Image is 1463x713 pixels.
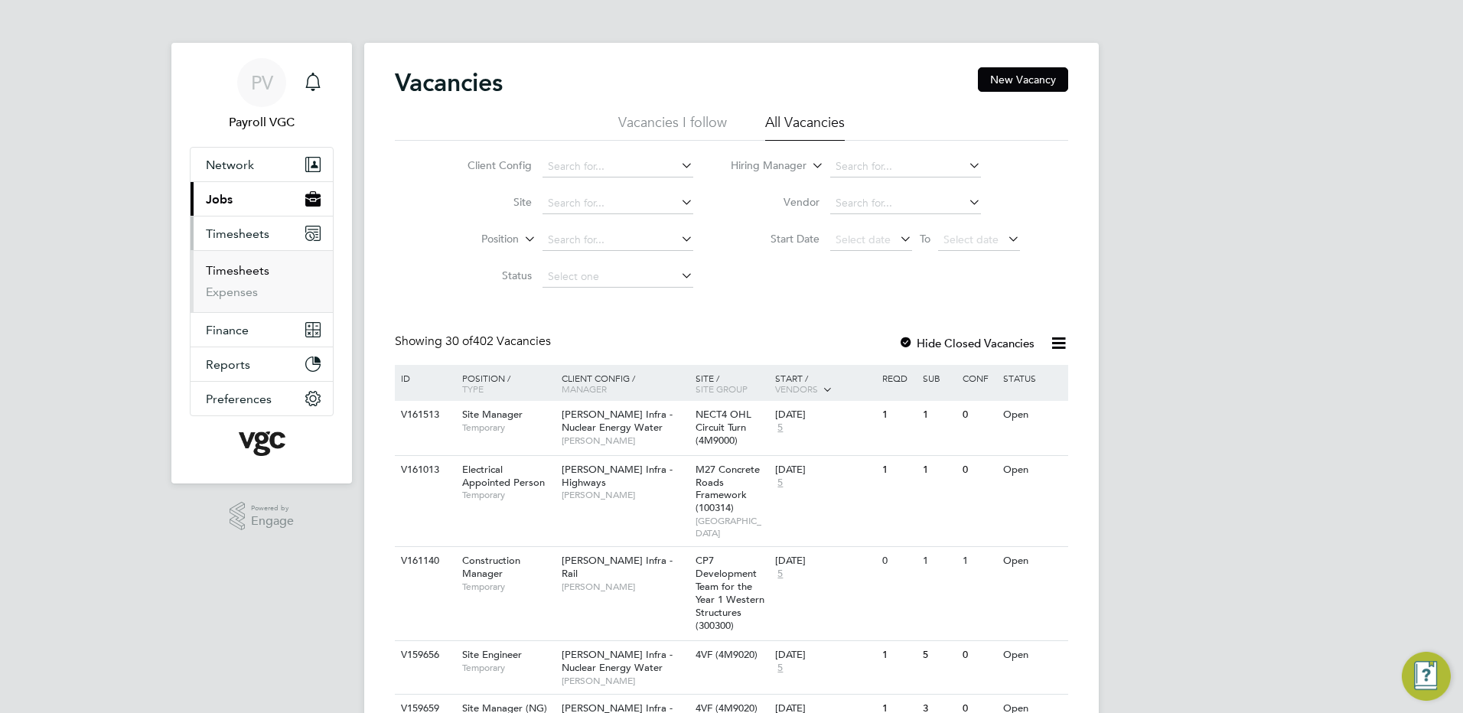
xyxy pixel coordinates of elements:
[445,334,551,349] span: 402 Vacancies
[919,547,959,575] div: 1
[251,502,294,515] span: Powered by
[775,422,785,435] span: 5
[830,156,981,177] input: Search for...
[718,158,806,174] label: Hiring Manager
[191,347,333,381] button: Reports
[191,217,333,250] button: Timesheets
[190,113,334,132] span: Payroll VGC
[775,555,875,568] div: [DATE]
[878,641,918,669] div: 1
[562,675,688,687] span: [PERSON_NAME]
[543,230,693,251] input: Search for...
[959,365,999,391] div: Conf
[1402,652,1451,701] button: Engage Resource Center
[191,250,333,312] div: Timesheets
[445,334,473,349] span: 30 of
[251,515,294,528] span: Engage
[696,463,760,515] span: M27 Concrete Roads Framework (100314)
[999,641,1066,669] div: Open
[771,365,878,403] div: Start /
[959,547,999,575] div: 1
[444,195,532,209] label: Site
[444,158,532,172] label: Client Config
[775,464,875,477] div: [DATE]
[191,382,333,415] button: Preferences
[543,193,693,214] input: Search for...
[558,365,692,402] div: Client Config /
[775,477,785,490] span: 5
[618,113,727,141] li: Vacancies I follow
[191,182,333,216] button: Jobs
[462,422,554,434] span: Temporary
[696,408,751,447] span: NECT4 OHL Circuit Turn (4M9000)
[696,515,768,539] span: [GEOGRAPHIC_DATA]
[775,409,875,422] div: [DATE]
[919,641,959,669] div: 5
[878,365,918,391] div: Reqd
[462,581,554,593] span: Temporary
[206,226,269,241] span: Timesheets
[765,113,845,141] li: All Vacancies
[543,266,693,288] input: Select one
[462,662,554,674] span: Temporary
[462,554,520,580] span: Construction Manager
[395,67,503,98] h2: Vacancies
[562,435,688,447] span: [PERSON_NAME]
[206,392,272,406] span: Preferences
[462,408,523,421] span: Site Manager
[562,554,673,580] span: [PERSON_NAME] Infra - Rail
[206,192,233,207] span: Jobs
[206,285,258,299] a: Expenses
[959,456,999,484] div: 0
[898,336,1035,350] label: Hide Closed Vacancies
[562,581,688,593] span: [PERSON_NAME]
[206,263,269,278] a: Timesheets
[462,648,522,661] span: Site Engineer
[191,148,333,181] button: Network
[562,463,673,489] span: [PERSON_NAME] Infra - Highways
[230,502,295,531] a: Powered byEngage
[462,463,545,489] span: Electrical Appointed Person
[878,456,918,484] div: 1
[206,323,249,337] span: Finance
[692,365,772,402] div: Site /
[999,365,1066,391] div: Status
[775,568,785,581] span: 5
[915,229,935,249] span: To
[543,156,693,177] input: Search for...
[731,195,819,209] label: Vendor
[397,456,451,484] div: V161013
[206,357,250,372] span: Reports
[999,547,1066,575] div: Open
[836,233,891,246] span: Select date
[190,58,334,132] a: PVPayroll VGC
[959,641,999,669] div: 0
[171,43,352,483] nav: Main navigation
[397,401,451,429] div: V161513
[999,456,1066,484] div: Open
[919,456,959,484] div: 1
[919,365,959,391] div: Sub
[775,662,785,675] span: 5
[206,158,254,172] span: Network
[696,648,758,661] span: 4VF (4M9020)
[919,401,959,429] div: 1
[562,489,688,501] span: [PERSON_NAME]
[830,193,981,214] input: Search for...
[462,489,554,501] span: Temporary
[444,269,532,282] label: Status
[978,67,1068,92] button: New Vacancy
[562,408,673,434] span: [PERSON_NAME] Infra - Nuclear Energy Water
[562,383,607,395] span: Manager
[431,232,519,247] label: Position
[878,547,918,575] div: 0
[462,383,484,395] span: Type
[191,313,333,347] button: Finance
[397,547,451,575] div: V161140
[696,554,764,631] span: CP7 Development Team for the Year 1 Western Structures (300300)
[239,431,285,456] img: vgcgroup-logo-retina.png
[190,431,334,456] a: Go to home page
[397,365,451,391] div: ID
[395,334,554,350] div: Showing
[397,641,451,669] div: V159656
